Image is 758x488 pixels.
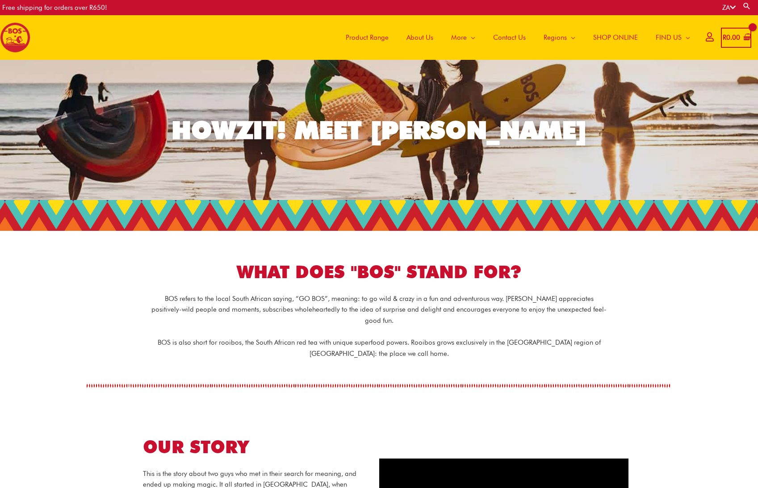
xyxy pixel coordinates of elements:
[544,24,567,51] span: Regions
[723,33,740,42] bdi: 0.00
[143,435,366,459] h1: OUR STORY
[493,24,526,51] span: Contact Us
[484,15,535,60] a: Contact Us
[151,337,607,359] p: BOS is also short for rooibos, the South African red tea with unique superfood powers. Rooibos gr...
[337,15,398,60] a: Product Range
[451,24,467,51] span: More
[593,24,638,51] span: SHOP ONLINE
[721,28,751,48] a: View Shopping Cart, empty
[129,260,629,284] h1: WHAT DOES "BOS" STAND FOR?
[584,15,647,60] a: SHOP ONLINE
[442,15,484,60] a: More
[346,24,389,51] span: Product Range
[656,24,682,51] span: FIND US
[172,118,587,142] div: HOWZIT! MEET [PERSON_NAME]
[723,33,726,42] span: R
[330,15,699,60] nav: Site Navigation
[406,24,433,51] span: About Us
[535,15,584,60] a: Regions
[722,4,736,12] a: ZA
[398,15,442,60] a: About Us
[742,2,751,10] a: Search button
[151,293,607,326] p: BOS refers to the local South African saying, “GO BOS”, meaning: to go wild & crazy in a fun and ...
